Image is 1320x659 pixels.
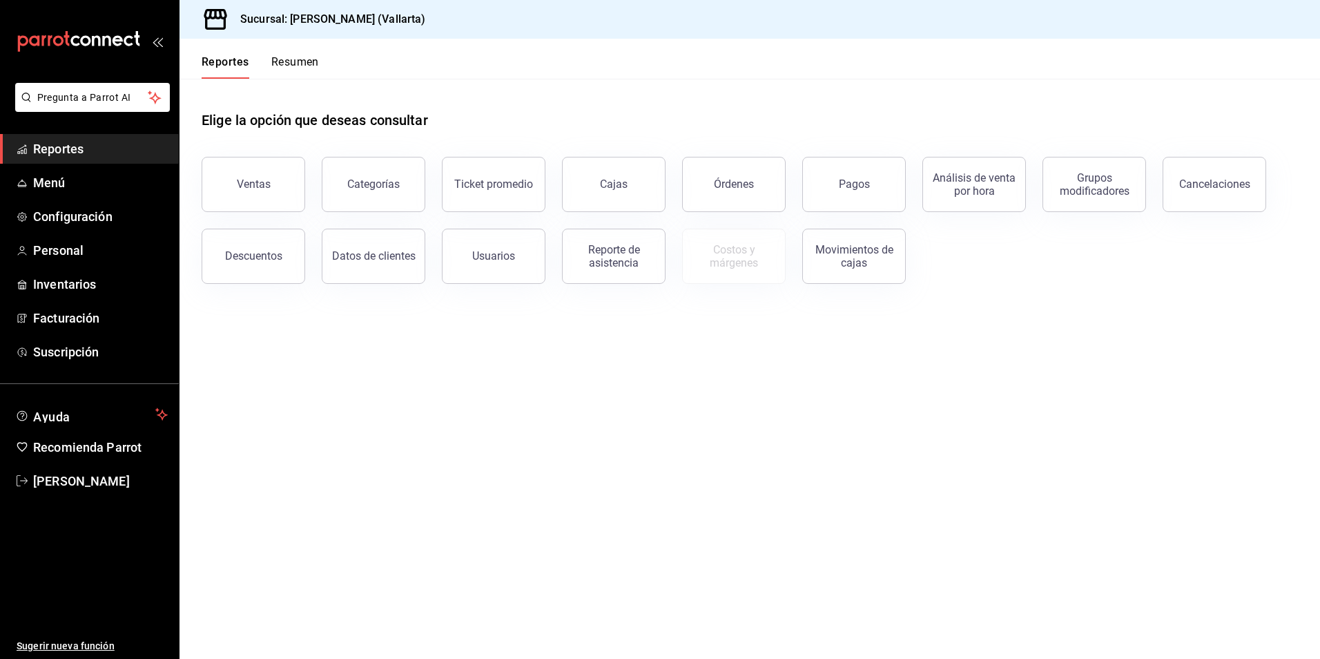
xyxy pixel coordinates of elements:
[802,229,906,284] button: Movimientos de cajas
[15,83,170,112] button: Pregunta a Parrot AI
[682,157,786,212] button: Órdenes
[347,178,400,191] div: Categorías
[691,243,777,269] div: Costos y márgenes
[802,157,906,212] button: Pagos
[271,55,319,79] button: Resumen
[922,157,1026,212] button: Análisis de venta por hora
[454,178,533,191] div: Ticket promedio
[152,36,163,47] button: open_drawer_menu
[714,178,754,191] div: Órdenes
[322,157,425,212] button: Categorías
[839,178,870,191] div: Pagos
[33,343,168,361] span: Suscripción
[562,229,666,284] button: Reporte de asistencia
[472,249,515,262] div: Usuarios
[33,241,168,260] span: Personal
[600,176,628,193] div: Cajas
[931,171,1017,198] div: Análisis de venta por hora
[202,110,428,131] h1: Elige la opción que deseas consultar
[33,207,168,226] span: Configuración
[442,229,545,284] button: Usuarios
[37,90,148,105] span: Pregunta a Parrot AI
[571,243,657,269] div: Reporte de asistencia
[202,55,319,79] div: navigation tabs
[442,157,545,212] button: Ticket promedio
[202,157,305,212] button: Ventas
[1051,171,1137,198] div: Grupos modificadores
[332,249,416,262] div: Datos de clientes
[237,178,271,191] div: Ventas
[811,243,897,269] div: Movimientos de cajas
[33,472,168,490] span: [PERSON_NAME]
[33,275,168,294] span: Inventarios
[1163,157,1266,212] button: Cancelaciones
[1042,157,1146,212] button: Grupos modificadores
[202,229,305,284] button: Descuentos
[562,157,666,212] a: Cajas
[225,249,282,262] div: Descuentos
[229,11,425,28] h3: Sucursal: [PERSON_NAME] (Vallarta)
[33,438,168,457] span: Recomienda Parrot
[33,309,168,327] span: Facturación
[682,229,786,284] button: Contrata inventarios para ver este reporte
[1179,178,1250,191] div: Cancelaciones
[33,173,168,192] span: Menú
[202,55,249,79] button: Reportes
[17,639,168,653] span: Sugerir nueva función
[322,229,425,284] button: Datos de clientes
[33,406,150,423] span: Ayuda
[10,100,170,115] a: Pregunta a Parrot AI
[33,140,168,158] span: Reportes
